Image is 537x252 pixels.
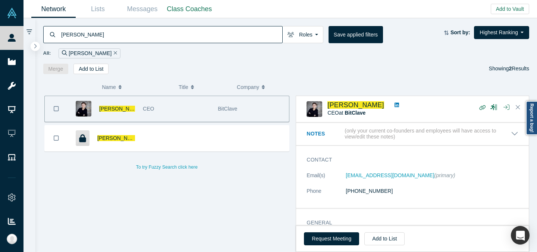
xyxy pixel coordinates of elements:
span: (primary) [434,172,455,178]
span: CEO at [327,110,365,116]
button: Save applied filters [329,26,383,43]
img: Alchemist Vault Logo [7,8,17,18]
a: BitClave [345,110,365,116]
button: Merge [43,64,69,74]
h3: Contact [307,156,508,164]
button: Highest Ranking [474,26,529,39]
p: (only your current co-founders and employees will have access to view/edit these notes) [345,128,511,140]
a: Network [31,0,76,18]
a: Report a bug! [526,101,537,135]
button: Remove Filter [112,49,117,58]
a: [PERSON_NAME] [99,106,142,112]
strong: 2 [509,66,512,71]
h3: Notes [307,130,343,138]
h3: General [307,219,508,227]
dt: Email(s) [307,172,346,187]
a: [PHONE_NUMBER] [346,188,393,194]
span: CEO [143,106,154,112]
strong: Sort by: [450,29,470,35]
button: Bookmark [45,125,68,151]
a: [EMAIL_ADDRESS][DOMAIN_NAME] [346,172,434,178]
a: [PERSON_NAME] [97,135,140,141]
a: Messages [120,0,164,18]
button: Bookmark [45,96,68,122]
button: Add to List [73,64,109,74]
button: Request Meeting [304,232,359,245]
button: Company [237,79,287,95]
button: Close [512,102,524,114]
span: Results [509,66,529,71]
a: Lists [76,0,120,18]
img: Alex Bessonov's Profile Image [76,101,91,117]
div: Showing [489,64,529,74]
button: Roles [282,26,323,43]
input: Search by name, title, company, summary, expertise, investment criteria or topics of focus [60,26,282,43]
span: All: [43,50,51,57]
dt: Phone [307,187,346,203]
button: Add to List [364,232,405,245]
img: Ally Hoang's Account [7,234,17,244]
span: Company [237,79,259,95]
span: BitClave [218,106,237,112]
button: Notes (only your current co-founders and employees will have access to view/edit these notes) [307,128,518,140]
a: Class Coaches [164,0,214,18]
span: Title [179,79,188,95]
span: Name [102,79,116,95]
div: [PERSON_NAME] [59,48,120,58]
a: [PERSON_NAME] [327,101,384,109]
button: Name [102,79,171,95]
button: To try Fuzzy Search click here [131,162,203,172]
button: Title [179,79,229,95]
img: Alex Bessonov's Profile Image [307,101,322,117]
button: Add to Vault [491,4,529,14]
